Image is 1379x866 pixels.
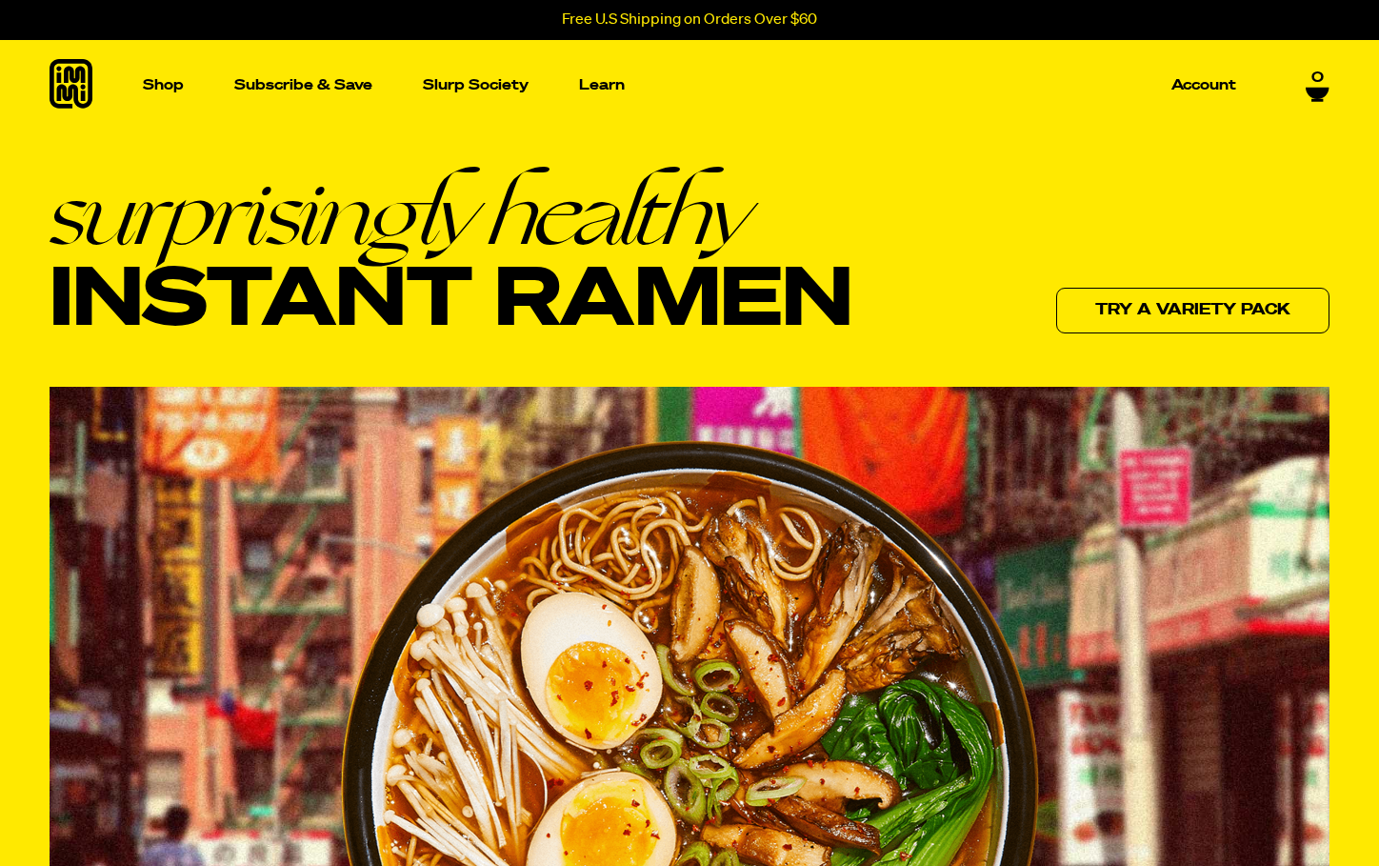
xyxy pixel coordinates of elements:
p: Account [1171,78,1236,92]
h1: Instant Ramen [50,169,852,347]
p: Free U.S Shipping on Orders Over $60 [562,11,817,29]
span: 0 [1311,70,1324,87]
em: surprisingly healthy [50,169,852,258]
a: 0 [1306,70,1329,102]
p: Learn [579,78,625,92]
p: Subscribe & Save [234,78,372,92]
p: Slurp Society [423,78,529,92]
a: Subscribe & Save [227,70,380,100]
a: Shop [135,40,191,131]
a: Slurp Society [415,70,536,100]
a: Learn [571,40,632,131]
p: Shop [143,78,184,92]
a: Try a variety pack [1056,288,1329,333]
nav: Main navigation [135,40,1244,131]
a: Account [1164,70,1244,100]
